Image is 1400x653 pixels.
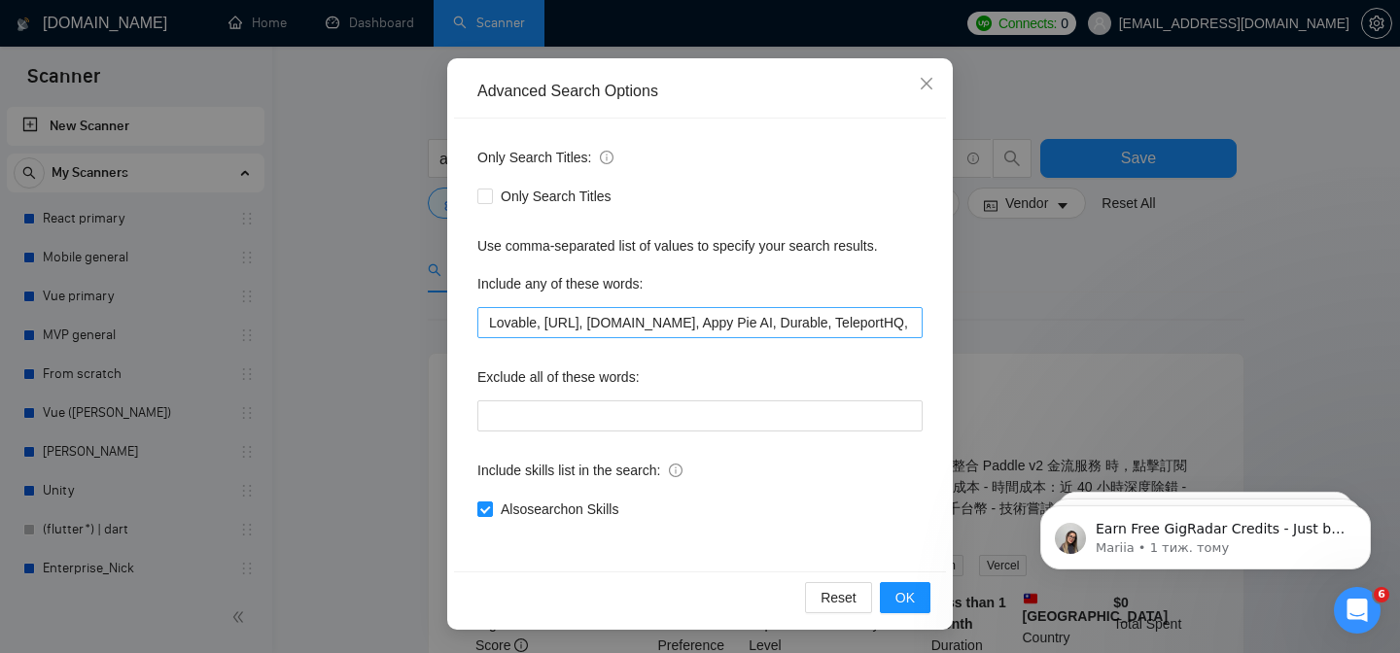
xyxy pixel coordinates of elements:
[493,498,626,520] span: Also search on Skills
[493,186,619,207] span: Only Search Titles
[919,76,934,91] span: close
[477,235,923,257] div: Use comma-separated list of values to specify your search results.
[477,81,923,102] div: Advanced Search Options
[805,582,872,613] button: Reset
[1011,464,1400,601] iframe: Intercom notifications повідомлення
[821,587,857,608] span: Reset
[880,582,930,613] button: OK
[477,268,643,299] label: Include any of these words:
[895,587,915,608] span: OK
[669,464,682,477] span: info-circle
[477,361,640,393] label: Exclude all of these words:
[477,147,613,168] span: Only Search Titles:
[477,460,682,481] span: Include skills list in the search:
[600,151,613,164] span: info-circle
[1334,587,1381,634] iframe: Intercom live chat
[900,58,953,111] button: Close
[1374,587,1389,602] span: 6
